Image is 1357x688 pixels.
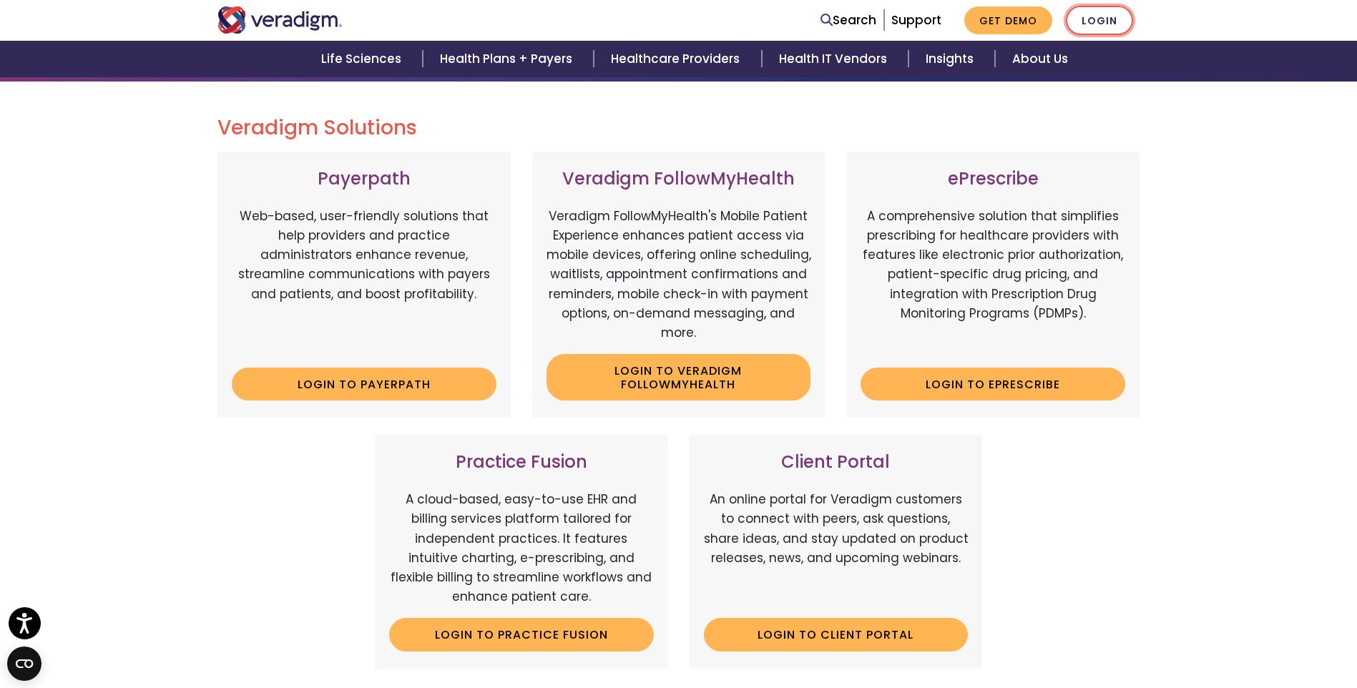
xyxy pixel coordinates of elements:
a: Login to ePrescribe [861,368,1125,400]
button: Open CMP widget [7,647,41,681]
h3: Veradigm FollowMyHealth [547,169,811,190]
a: Health IT Vendors [762,41,908,77]
a: Search [820,11,876,30]
a: Login to Payerpath [232,368,496,400]
a: Login to Practice Fusion [389,618,654,651]
h3: Client Portal [704,452,969,473]
a: Life Sciences [304,41,423,77]
h2: Veradigm Solutions [217,116,1140,140]
a: Insights [908,41,995,77]
a: About Us [995,41,1085,77]
a: Login [1066,6,1133,35]
h3: ePrescribe [861,169,1125,190]
a: Support [891,11,941,29]
p: An online portal for Veradigm customers to connect with peers, ask questions, share ideas, and st... [704,490,969,606]
p: A comprehensive solution that simplifies prescribing for healthcare providers with features like ... [861,207,1125,357]
p: Web-based, user-friendly solutions that help providers and practice administrators enhance revenu... [232,207,496,357]
p: Veradigm FollowMyHealth's Mobile Patient Experience enhances patient access via mobile devices, o... [547,207,811,343]
img: Veradigm logo [217,6,343,34]
a: Health Plans + Payers [423,41,594,77]
a: Healthcare Providers [594,41,761,77]
iframe: Drift Chat Widget [1082,585,1340,671]
p: A cloud-based, easy-to-use EHR and billing services platform tailored for independent practices. ... [389,490,654,606]
a: Get Demo [964,6,1052,34]
a: Login to Client Portal [704,618,969,651]
h3: Payerpath [232,169,496,190]
a: Login to Veradigm FollowMyHealth [547,354,811,400]
h3: Practice Fusion [389,452,654,473]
